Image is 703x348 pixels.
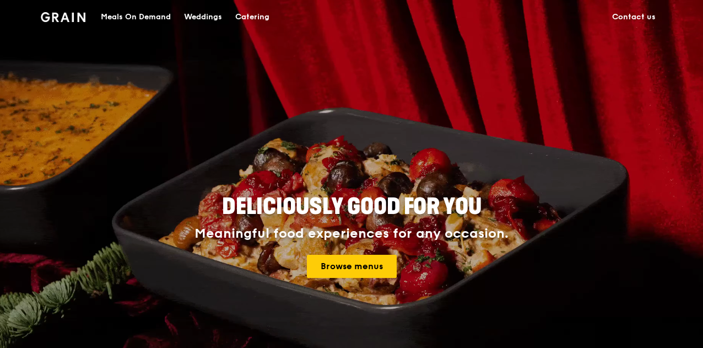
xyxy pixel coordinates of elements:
[41,12,85,22] img: Grain
[153,226,550,242] div: Meaningful food experiences for any occasion.
[605,1,662,34] a: Contact us
[177,1,229,34] a: Weddings
[235,1,269,34] div: Catering
[101,1,171,34] div: Meals On Demand
[307,255,397,278] a: Browse menus
[184,1,222,34] div: Weddings
[229,1,276,34] a: Catering
[222,194,482,220] span: Deliciously good for you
